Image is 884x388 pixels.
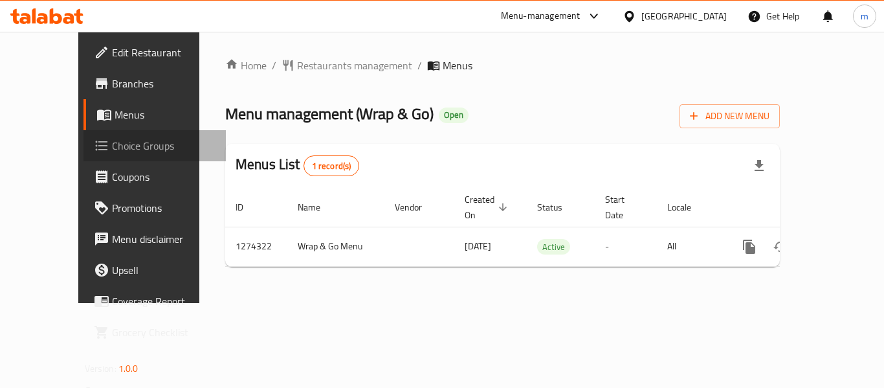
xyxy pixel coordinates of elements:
span: 1.0.0 [118,360,138,377]
a: Branches [83,68,226,99]
a: Coverage Report [83,286,226,317]
span: Promotions [112,200,215,216]
span: Edit Restaurant [112,45,215,60]
span: ID [236,200,260,215]
a: Promotions [83,192,226,223]
span: Upsell [112,262,215,278]
span: [DATE] [465,238,491,255]
a: Grocery Checklist [83,317,226,348]
span: Choice Groups [112,138,215,154]
a: Upsell [83,255,226,286]
table: enhanced table [225,188,868,267]
td: All [657,227,724,266]
a: Home [225,58,267,73]
div: [GEOGRAPHIC_DATA] [641,9,727,23]
nav: breadcrumb [225,58,780,73]
a: Coupons [83,161,226,192]
li: / [272,58,276,73]
span: Branches [112,76,215,91]
a: Restaurants management [282,58,412,73]
span: 1 record(s) [304,160,359,172]
td: Wrap & Go Menu [287,227,384,266]
li: / [417,58,422,73]
span: Add New Menu [690,108,769,124]
span: Created On [465,192,511,223]
td: - [595,227,657,266]
span: Name [298,200,337,215]
span: Restaurants management [297,58,412,73]
span: Status [537,200,579,215]
td: 1274322 [225,227,287,266]
span: Menu disclaimer [112,231,215,247]
a: Menus [83,99,226,130]
div: Total records count [304,155,360,176]
a: Choice Groups [83,130,226,161]
button: Add New Menu [680,104,780,128]
span: Active [537,240,570,255]
span: Locale [667,200,708,215]
span: Menus [443,58,472,73]
div: Export file [744,150,775,181]
button: more [734,231,765,262]
span: Vendor [395,200,439,215]
span: Menu management ( Wrap & Go ) [225,99,434,128]
span: Version: [85,360,116,377]
span: Start Date [605,192,641,223]
span: Coverage Report [112,293,215,309]
div: Open [439,108,469,123]
div: Menu-management [501,8,580,24]
span: Menus [115,107,215,122]
span: Open [439,109,469,120]
span: Coupons [112,169,215,185]
th: Actions [724,188,868,227]
span: Grocery Checklist [112,325,215,340]
button: Change Status [765,231,796,262]
a: Menu disclaimer [83,223,226,255]
span: m [861,9,868,23]
h2: Menus List [236,155,359,176]
a: Edit Restaurant [83,37,226,68]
